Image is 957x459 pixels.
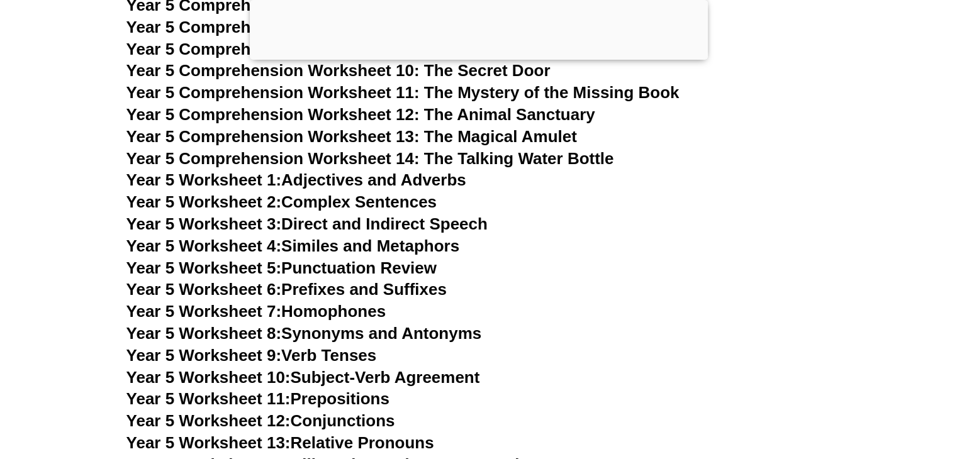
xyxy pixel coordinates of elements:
[126,236,282,255] span: Year 5 Worksheet 4:
[126,236,460,255] a: Year 5 Worksheet 4:Similes and Metaphors
[126,149,614,168] a: Year 5 Comprehension Worksheet 14: The Talking Water Bottle
[126,346,282,365] span: Year 5 Worksheet 9:
[126,258,282,277] span: Year 5 Worksheet 5:
[126,18,617,36] a: Year 5 Comprehension Worksheet 8: The Pirate's Treasure Map
[126,368,291,387] span: Year 5 Worksheet 10:
[126,302,282,321] span: Year 5 Worksheet 7:
[126,105,595,124] a: Year 5 Comprehension Worksheet 12: The Animal Sanctuary
[126,214,488,233] a: Year 5 Worksheet 3:Direct and Indirect Speech
[126,302,386,321] a: Year 5 Worksheet 7:Homophones
[126,433,291,452] span: Year 5 Worksheet 13:
[126,83,680,102] a: Year 5 Comprehension Worksheet 11: The Mystery of the Missing Book
[126,389,389,408] a: Year 5 Worksheet 11:Prepositions
[126,280,447,299] a: Year 5 Worksheet 6:Prefixes and Suffixes
[126,258,437,277] a: Year 5 Worksheet 5:Punctuation Review
[126,61,551,80] a: Year 5 Comprehension Worksheet 10: The Secret Door
[126,411,395,430] a: Year 5 Worksheet 12:Conjunctions
[126,280,282,299] span: Year 5 Worksheet 6:
[126,170,466,189] a: Year 5 Worksheet 1:Adjectives and Adverbs
[126,192,282,211] span: Year 5 Worksheet 2:
[126,346,377,365] a: Year 5 Worksheet 9:Verb Tenses
[126,368,480,387] a: Year 5 Worksheet 10:Subject-Verb Agreement
[126,433,434,452] a: Year 5 Worksheet 13:Relative Pronouns
[126,324,482,343] a: Year 5 Worksheet 8:Synonyms and Antonyms
[126,389,291,408] span: Year 5 Worksheet 11:
[126,170,282,189] span: Year 5 Worksheet 1:
[126,324,282,343] span: Year 5 Worksheet 8:
[126,214,282,233] span: Year 5 Worksheet 3:
[126,127,577,146] a: Year 5 Comprehension Worksheet 13: The Magical Amulet
[126,411,291,430] span: Year 5 Worksheet 12:
[894,344,957,459] iframe: Chat Widget
[126,40,595,58] a: Year 5 Comprehension Worksheet 9: The Magical Music Box
[126,192,437,211] a: Year 5 Worksheet 2:Complex Sentences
